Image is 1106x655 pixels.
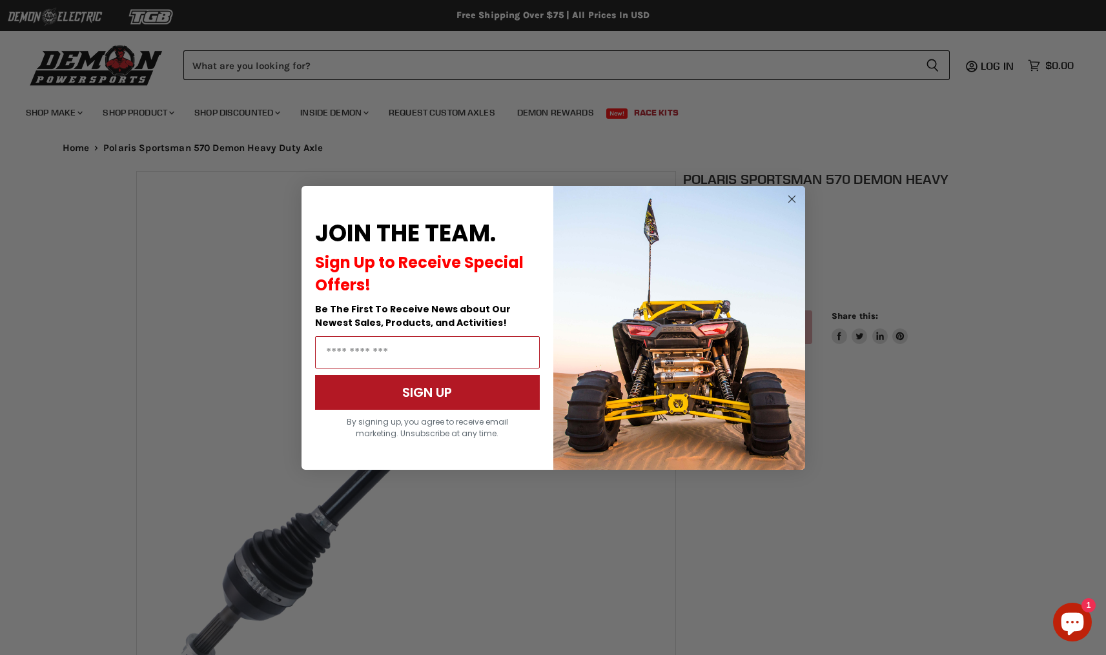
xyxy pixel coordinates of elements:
span: Sign Up to Receive Special Offers! [315,252,524,296]
span: Be The First To Receive News about Our Newest Sales, Products, and Activities! [315,303,511,329]
span: JOIN THE TEAM. [315,217,496,250]
button: Close dialog [784,191,800,207]
span: By signing up, you agree to receive email marketing. Unsubscribe at any time. [347,416,508,439]
input: Email Address [315,336,540,368]
inbox-online-store-chat: Shopify online store chat [1049,603,1096,645]
button: SIGN UP [315,375,540,410]
img: a9095488-b6e7-41ba-879d-588abfab540b.jpeg [553,186,805,470]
